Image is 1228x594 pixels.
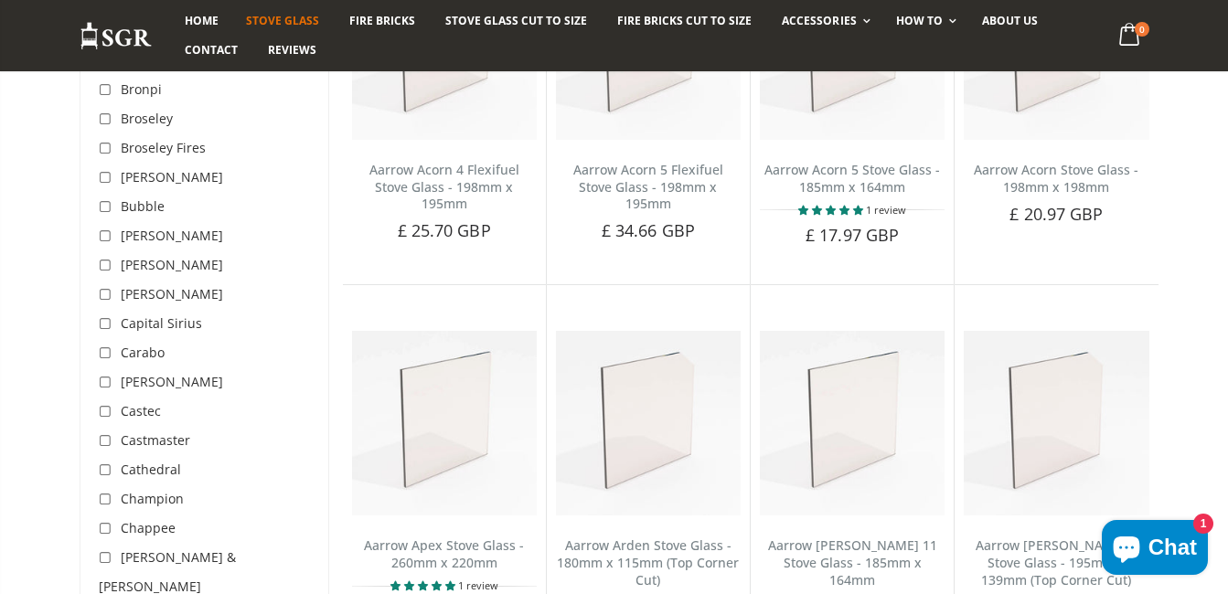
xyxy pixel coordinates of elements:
[1135,22,1149,37] span: 0
[185,13,219,28] span: Home
[764,161,940,196] a: Aarrow Acorn 5 Stove Glass - 185mm x 164mm
[866,203,906,217] span: 1 review
[121,227,223,244] span: [PERSON_NAME]
[121,461,181,478] span: Cathedral
[121,197,165,215] span: Bubble
[390,578,458,592] span: 5.00 stars
[232,6,333,36] a: Stove Glass
[602,219,695,241] span: £ 34.66 GBP
[882,6,966,36] a: How To
[768,6,879,36] a: Accessories
[171,36,251,65] a: Contact
[806,224,899,246] span: £ 17.97 GBP
[1111,18,1148,54] a: 0
[121,519,176,536] span: Chappee
[364,536,524,571] a: Aarrow Apex Stove Glass - 260mm x 220mm
[121,110,173,127] span: Broseley
[617,13,752,28] span: Fire Bricks Cut To Size
[398,219,491,241] span: £ 25.70 GBP
[254,36,330,65] a: Reviews
[603,6,765,36] a: Fire Bricks Cut To Size
[968,6,1052,36] a: About us
[121,402,161,419] span: Castec
[974,161,1138,196] a: Aarrow Acorn Stove Glass - 198mm x 198mm
[121,139,206,156] span: Broseley Fires
[80,21,153,51] img: Stove Glass Replacement
[768,536,937,589] a: Aarrow [PERSON_NAME] 11 Stove Glass - 185mm x 164mm
[349,13,415,28] span: Fire Bricks
[976,536,1137,589] a: Aarrow [PERSON_NAME] 5 Stove Glass - 195mm x 139mm (Top Corner Cut)
[369,161,519,213] a: Aarrow Acorn 4 Flexifuel Stove Glass - 198mm x 195mm
[458,578,498,592] span: 1 review
[896,13,943,28] span: How To
[268,42,316,58] span: Reviews
[782,13,856,28] span: Accessories
[1096,520,1213,579] inbox-online-store-chat: Shopify online store chat
[556,331,741,515] img: Aarrow Arden Stove Glass
[760,331,945,515] img: Aarrow Arley 11 Stove Glass
[798,203,866,217] span: 5.00 stars
[121,168,223,186] span: [PERSON_NAME]
[121,256,223,273] span: [PERSON_NAME]
[573,161,723,213] a: Aarrow Acorn 5 Flexifuel Stove Glass - 198mm x 195mm
[964,331,1148,515] img: Aarrow Arley 5 Stove Glass
[557,536,739,589] a: Aarrow Arden Stove Glass - 180mm x 115mm (Top Corner Cut)
[121,80,162,98] span: Bronpi
[121,490,184,507] span: Champion
[121,344,165,361] span: Carabo
[246,13,319,28] span: Stove Glass
[432,6,601,36] a: Stove Glass Cut To Size
[1009,203,1103,225] span: £ 20.97 GBP
[336,6,429,36] a: Fire Bricks
[121,431,190,449] span: Castmaster
[352,331,537,515] img: Aarrow Apex Stove Glass
[982,13,1038,28] span: About us
[121,314,202,332] span: Capital Sirius
[185,42,238,58] span: Contact
[445,13,587,28] span: Stove Glass Cut To Size
[171,6,232,36] a: Home
[121,285,223,302] span: [PERSON_NAME]
[121,373,223,390] span: [PERSON_NAME]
